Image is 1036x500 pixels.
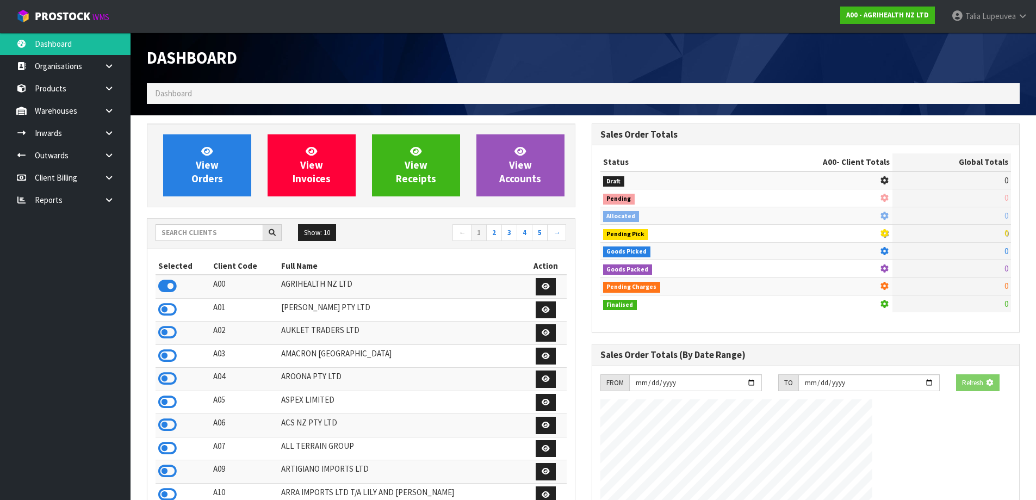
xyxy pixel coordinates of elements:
span: View Accounts [499,145,541,186]
span: Lupeuvea [982,11,1016,21]
button: Refresh [956,374,1000,392]
td: AUKLET TRADERS LTD [278,322,525,345]
a: ViewOrders [163,134,251,196]
span: Finalised [603,300,637,311]
span: Dashboard [147,47,237,68]
a: → [547,224,566,242]
h3: Sales Order Totals (By Date Range) [600,350,1012,360]
td: AROONA PTY LTD [278,368,525,391]
span: Talia [965,11,981,21]
h3: Sales Order Totals [600,129,1012,140]
span: Goods Packed [603,264,653,275]
th: Status [600,153,736,171]
span: 0 [1004,211,1008,221]
a: 4 [517,224,532,242]
a: 5 [532,224,548,242]
td: A06 [210,414,279,437]
span: ProStock [35,9,90,23]
span: Pending Charges [603,282,661,293]
td: A00 [210,275,279,298]
td: ALL TERRAIN GROUP [278,437,525,460]
td: A01 [210,298,279,322]
th: Full Name [278,257,525,275]
input: Search clients [156,224,263,241]
span: View Orders [191,145,223,186]
td: A02 [210,322,279,345]
td: ACS NZ PTY LTD [278,414,525,437]
td: A04 [210,368,279,391]
span: 0 [1004,281,1008,291]
span: View Receipts [396,145,436,186]
td: A07 [210,437,279,460]
td: AMACRON [GEOGRAPHIC_DATA] [278,344,525,368]
td: A09 [210,460,279,484]
span: A00 [823,157,836,167]
td: A05 [210,391,279,414]
a: ViewAccounts [476,134,564,196]
nav: Page navigation [369,224,567,243]
th: - Client Totals [736,153,892,171]
td: ARTIGIANO IMPORTS LTD [278,460,525,484]
span: Goods Picked [603,246,651,257]
span: Dashboard [155,88,192,98]
a: 3 [501,224,517,242]
span: 0 [1004,175,1008,186]
span: Allocated [603,211,640,222]
span: 0 [1004,246,1008,256]
div: TO [778,374,798,392]
a: ViewInvoices [268,134,356,196]
td: [PERSON_NAME] PTY LTD [278,298,525,322]
th: Client Code [210,257,279,275]
a: A00 - AGRIHEALTH NZ LTD [840,7,935,24]
a: 2 [486,224,502,242]
img: cube-alt.png [16,9,30,23]
td: AGRIHEALTH NZ LTD [278,275,525,298]
strong: A00 - AGRIHEALTH NZ LTD [846,10,929,20]
span: 0 [1004,299,1008,309]
span: 0 [1004,263,1008,274]
span: View Invoices [293,145,331,186]
span: Pending Pick [603,229,649,240]
a: ViewReceipts [372,134,460,196]
span: 0 [1004,228,1008,238]
td: ASPEX LIMITED [278,391,525,414]
th: Selected [156,257,210,275]
button: Show: 10 [298,224,336,242]
small: WMS [92,12,109,22]
span: 0 [1004,193,1008,203]
span: Draft [603,176,625,187]
a: ← [452,224,472,242]
a: 1 [471,224,487,242]
div: FROM [600,374,629,392]
td: A03 [210,344,279,368]
th: Global Totals [892,153,1011,171]
span: Pending [603,194,635,205]
th: Action [525,257,567,275]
